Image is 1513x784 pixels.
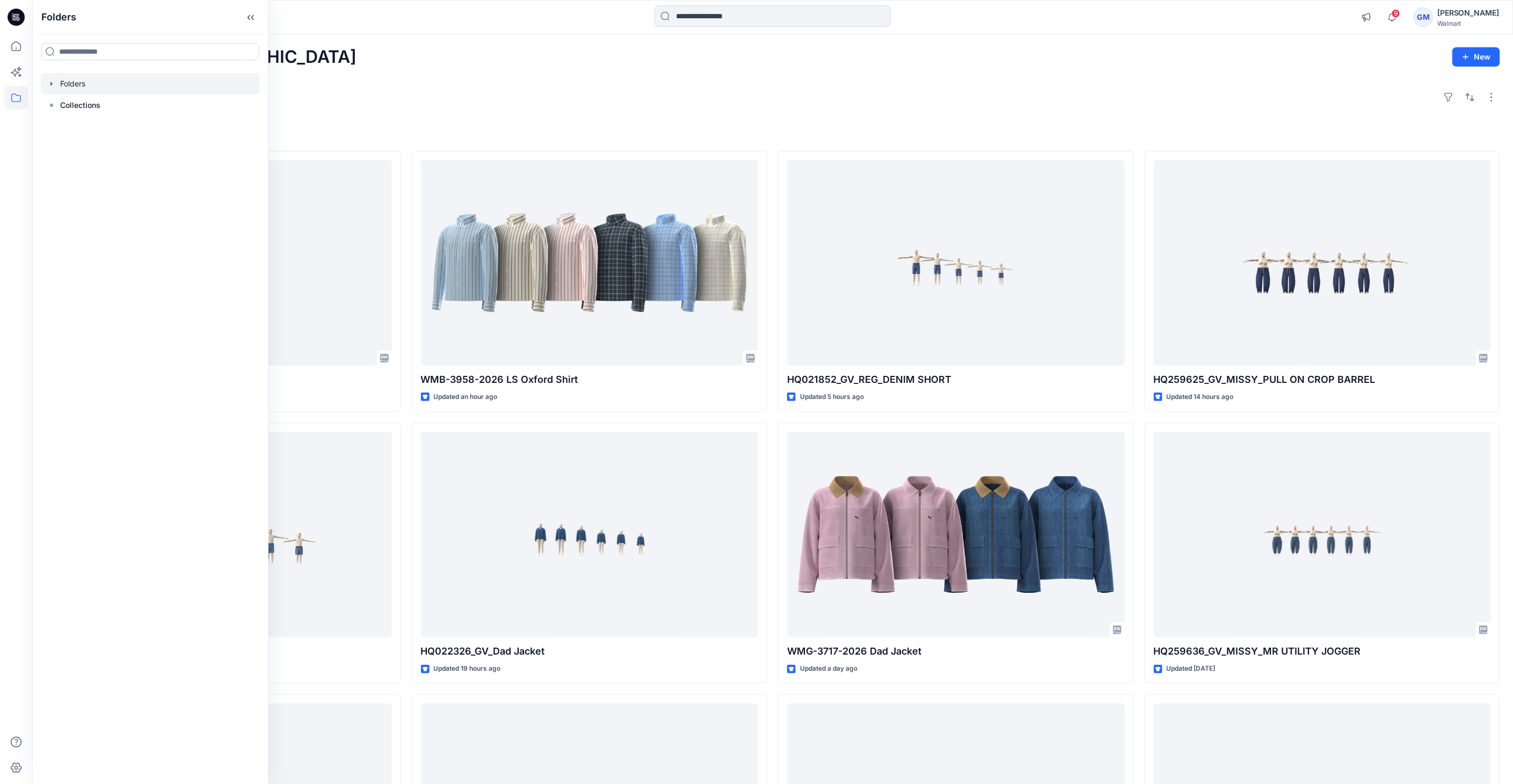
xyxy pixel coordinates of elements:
[1154,644,1492,659] p: HQ259636_GV_MISSY_MR UTILITY JOGGER
[1154,432,1492,638] a: HQ259636_GV_MISSY_MR UTILITY JOGGER
[421,644,759,659] p: HQ022326_GV_Dad Jacket
[787,372,1125,387] p: HQ021852_GV_REG_DENIM SHORT
[45,127,1500,140] h4: Styles
[787,160,1125,366] a: HQ021852_GV_REG_DENIM SHORT
[800,663,857,674] p: Updated a day ago
[1167,391,1234,403] p: Updated 14 hours ago
[1167,663,1216,674] p: Updated [DATE]
[787,644,1125,659] p: WMG-3717-2026 Dad Jacket
[421,432,759,638] a: HQ022326_GV_Dad Jacket
[1414,8,1433,27] div: GM
[1154,160,1492,366] a: HQ259625_GV_MISSY_PULL ON CROP BARREL
[1392,9,1400,18] span: 9
[1452,47,1500,67] button: New
[1154,372,1492,387] p: HQ259625_GV_MISSY_PULL ON CROP BARREL
[434,663,501,674] p: Updated 19 hours ago
[1437,6,1500,19] div: [PERSON_NAME]
[60,99,100,112] p: Collections
[1437,19,1500,27] div: Walmart
[787,432,1125,638] a: WMG-3717-2026 Dad Jacket
[434,391,498,403] p: Updated an hour ago
[421,160,759,366] a: WMB-3958-2026 LS Oxford Shirt
[800,391,864,403] p: Updated 5 hours ago
[421,372,759,387] p: WMB-3958-2026 LS Oxford Shirt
